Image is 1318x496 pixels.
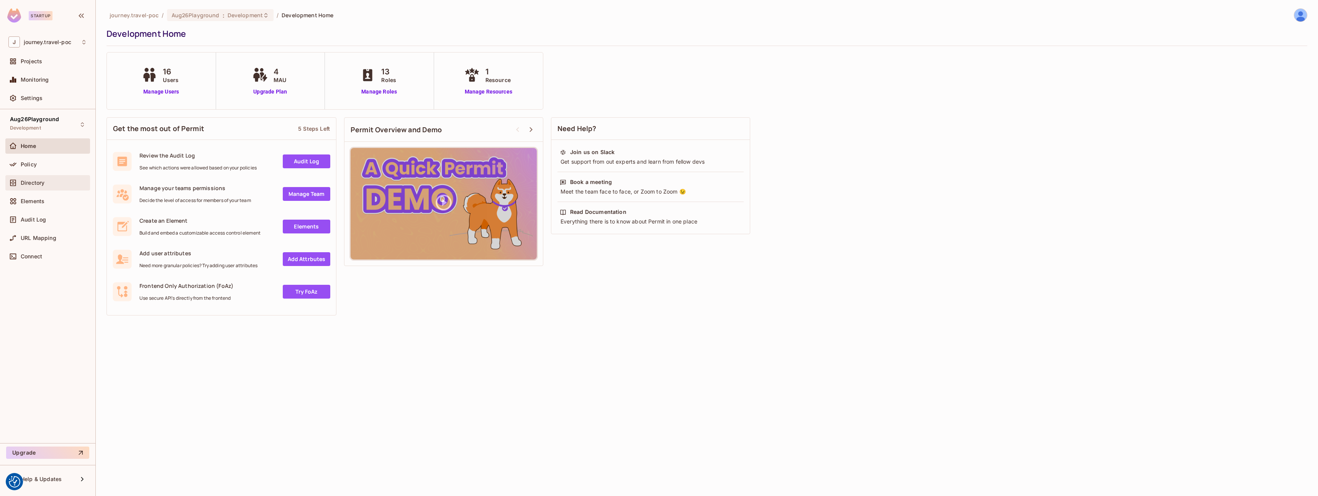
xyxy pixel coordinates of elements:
span: : [222,12,225,18]
span: MAU [274,76,286,84]
a: Manage Roles [358,88,400,96]
div: Read Documentation [570,208,626,216]
img: SReyMgAAAABJRU5ErkJggg== [7,8,21,23]
span: Add user attributes [139,250,257,257]
li: / [277,11,279,19]
span: Build and embed a customizable access control element [139,230,261,236]
span: Decide the level of access for members of your team [139,197,251,204]
span: Users [163,76,179,84]
span: J [8,36,20,48]
a: Manage Users [140,88,182,96]
span: Monitoring [21,77,49,83]
span: 16 [163,66,179,77]
span: Help & Updates [21,476,62,482]
div: Join us on Slack [570,148,615,156]
a: Try FoAz [283,285,330,299]
div: Startup [29,11,52,20]
span: the active workspace [110,11,159,19]
span: Permit Overview and Demo [351,125,442,135]
span: Development [228,11,263,19]
span: Manage your teams permissions [139,184,251,192]
span: Policy [21,161,37,168]
span: Audit Log [21,217,46,223]
span: Directory [21,180,44,186]
span: Create an Element [139,217,261,224]
span: Workspace: journey.travel-poc [24,39,71,45]
a: Add Attrbutes [283,252,330,266]
span: Elements [21,198,44,204]
div: Book a meeting [570,178,612,186]
span: Aug26Playground [10,116,59,122]
span: 13 [381,66,396,77]
span: Use secure API's directly from the frontend [139,295,233,301]
span: Roles [381,76,396,84]
span: Frontend Only Authorization (FoAz) [139,282,233,289]
span: Get the most out of Permit [113,124,204,133]
div: 5 Steps Left [298,125,330,132]
span: Connect [21,253,42,259]
span: Settings [21,95,43,101]
span: Need more granular policies? Try adding user attributes [139,263,257,269]
a: Upgrade Plan [251,88,290,96]
li: / [162,11,164,19]
span: See which actions were allowed based on your policies [139,165,257,171]
img: Revisit consent button [9,476,20,488]
a: Elements [283,220,330,233]
span: Projects [21,58,42,64]
button: Consent Preferences [9,476,20,488]
span: Development [10,125,41,131]
a: Audit Log [283,154,330,168]
span: Development Home [282,11,333,19]
a: Manage Team [283,187,330,201]
span: URL Mapping [21,235,56,241]
span: Aug26Playground [172,11,220,19]
span: 1 [485,66,511,77]
span: Need Help? [557,124,597,133]
button: Upgrade [6,447,89,459]
div: Development Home [107,28,1303,39]
a: Manage Resources [462,88,515,96]
span: Home [21,143,36,149]
div: Meet the team face to face, or Zoom to Zoom 😉 [560,188,741,195]
span: 4 [274,66,286,77]
img: Sam Armitt-Fior [1294,9,1307,21]
div: Get support from out experts and learn from fellow devs [560,158,741,166]
span: Resource [485,76,511,84]
div: Everything there is to know about Permit in one place [560,218,741,225]
span: Review the Audit Log [139,152,257,159]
